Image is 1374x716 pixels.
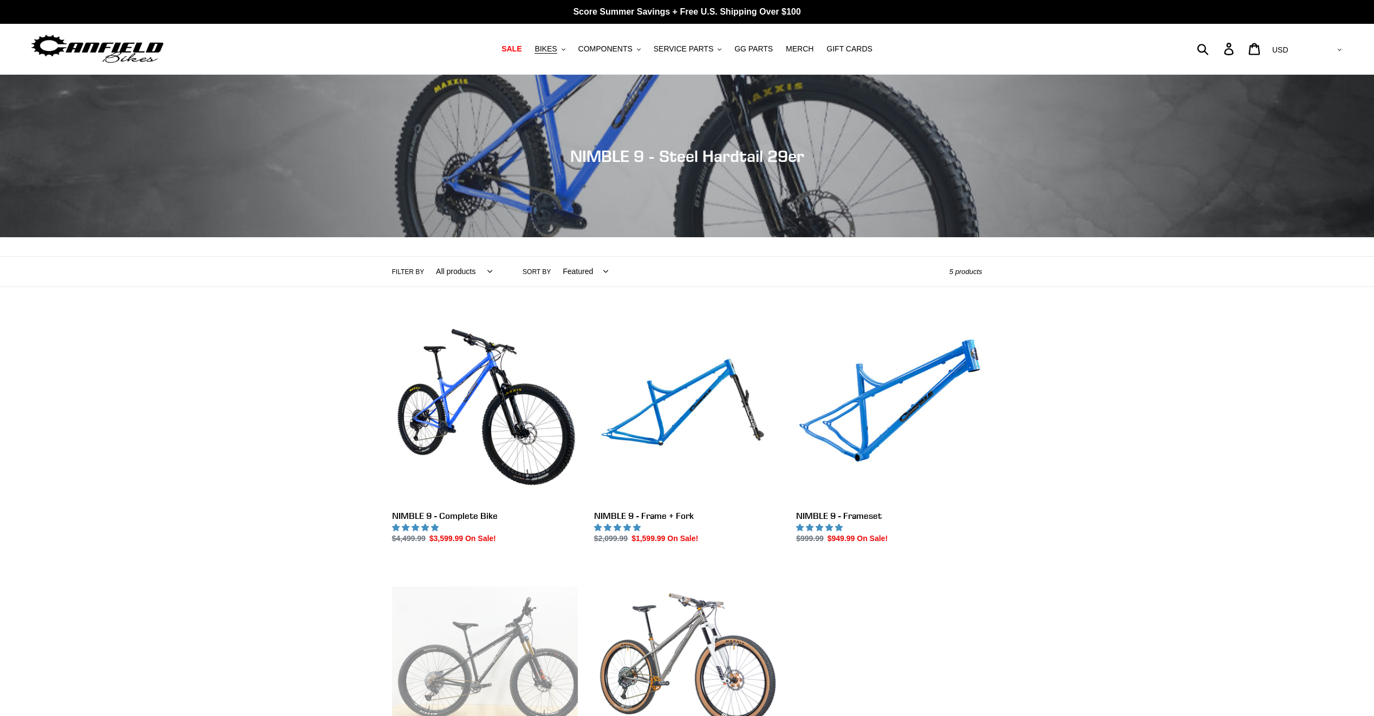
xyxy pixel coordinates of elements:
[821,42,878,56] a: GIFT CARDS
[734,44,773,54] span: GG PARTS
[392,267,425,277] label: Filter by
[573,42,646,56] button: COMPONENTS
[578,44,633,54] span: COMPONENTS
[780,42,819,56] a: MERCH
[529,42,570,56] button: BIKES
[826,44,872,54] span: GIFT CARDS
[535,44,557,54] span: BIKES
[30,32,165,66] img: Canfield Bikes
[496,42,527,56] a: SALE
[786,44,813,54] span: MERCH
[654,44,713,54] span: SERVICE PARTS
[648,42,727,56] button: SERVICE PARTS
[570,146,804,166] span: NIMBLE 9 - Steel Hardtail 29er
[523,267,551,277] label: Sort by
[949,268,982,276] span: 5 products
[729,42,778,56] a: GG PARTS
[502,44,522,54] span: SALE
[1203,37,1230,61] input: Search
